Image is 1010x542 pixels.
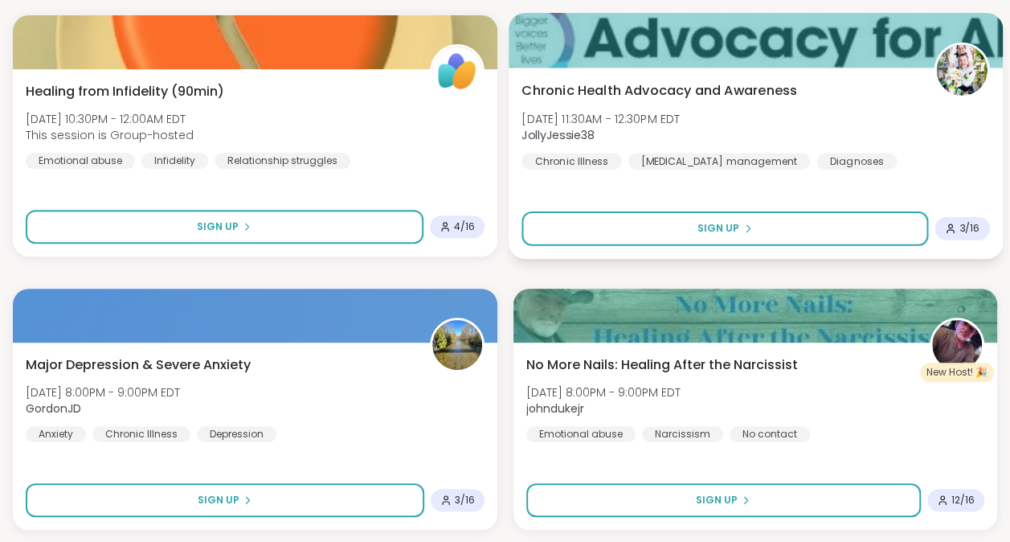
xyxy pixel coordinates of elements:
span: 3 / 16 [455,494,475,507]
span: Major Depression & Severe Anxiety [26,355,251,375]
b: GordonJD [26,400,81,417]
div: New Host! 🎉 [920,363,994,382]
span: Sign Up [697,221,739,236]
span: Healing from Infidelity (90min) [26,82,224,101]
button: Sign Up [26,210,423,244]
span: 4 / 16 [454,220,475,233]
span: No More Nails: Healing After the Narcissist [526,355,798,375]
span: Sign Up [198,493,239,507]
div: Depression [197,426,276,442]
div: Chronic Illness [521,153,621,169]
span: [DATE] 10:30PM - 12:00AM EDT [26,111,194,127]
span: 12 / 16 [951,494,975,507]
div: No contact [730,426,810,442]
div: Infidelity [141,153,208,169]
img: JollyJessie38 [935,45,986,96]
div: Emotional abuse [26,153,135,169]
button: Sign Up [26,483,424,517]
div: [MEDICAL_DATA] management [628,153,809,169]
img: ShareWell [432,47,482,96]
div: Emotional abuse [526,426,636,442]
span: Sign Up [197,220,239,234]
span: 3 / 16 [959,222,979,235]
span: This session is Group-hosted [26,127,194,143]
b: johndukejr [526,400,584,417]
div: Anxiety [26,426,86,442]
img: GordonJD [432,320,482,370]
div: Diagnoses [816,153,897,169]
img: johndukejr [932,320,982,370]
b: JollyJessie38 [521,127,595,143]
span: Chronic Health Advocacy and Awareness [521,81,797,101]
span: [DATE] 11:30AM - 12:30PM EDT [521,110,680,126]
span: Sign Up [696,493,738,507]
button: Sign Up [521,211,927,246]
div: Relationship struggles [215,153,350,169]
span: [DATE] 8:00PM - 9:00PM EDT [26,384,180,400]
span: [DATE] 8:00PM - 9:00PM EDT [526,384,681,400]
button: Sign Up [526,483,922,517]
div: Narcissism [642,426,723,442]
div: Chronic Illness [92,426,190,442]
